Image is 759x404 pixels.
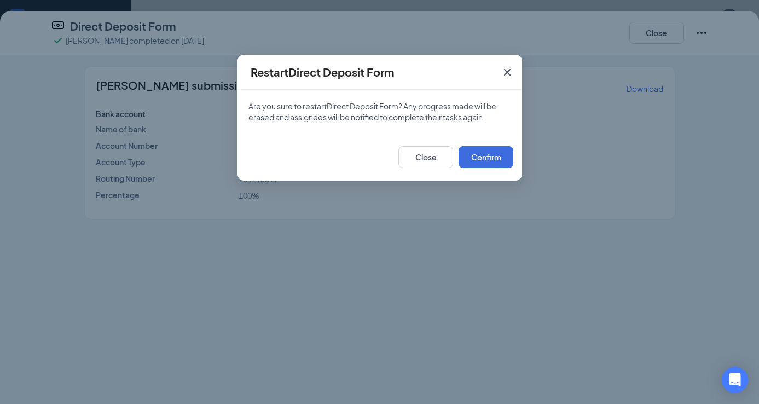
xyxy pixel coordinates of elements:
[251,65,394,80] h4: Restart Direct Deposit Form
[493,55,522,90] button: Close
[501,66,514,79] svg: Cross
[459,146,513,168] button: Confirm
[722,367,748,393] div: Open Intercom Messenger
[248,101,511,123] p: Are you sure to restart Direct Deposit Form ? Any progress made will be erased and assignees will...
[398,146,453,168] button: Close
